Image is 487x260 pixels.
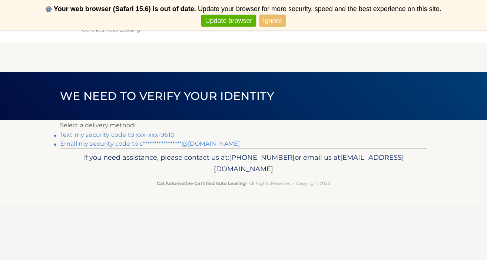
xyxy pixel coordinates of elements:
p: Select a delivery method: [60,120,427,131]
p: - All Rights Reserved - Copyright 2025 [65,179,422,187]
a: Text my security code to xxx-xxx-9610 [60,131,175,138]
span: Update your browser for more security, speed and the best experience on this site. [198,5,441,13]
span: We need to verify your identity [60,89,274,103]
span: [PHONE_NUMBER] [229,153,295,162]
p: If you need assistance, please contact us at: or email us at [65,152,422,175]
strong: Cal Automotive Certified Auto Leasing [157,180,246,186]
a: Ignore [259,15,286,27]
a: Update browser [201,15,256,27]
b: Your web browser (Safari 15.6) is out of date. [54,5,196,13]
